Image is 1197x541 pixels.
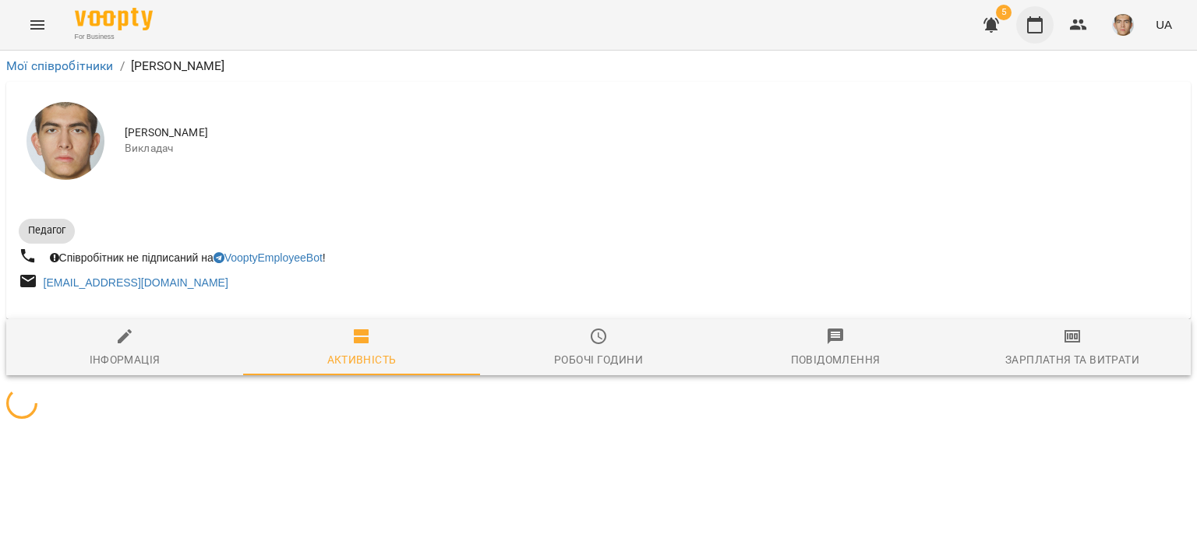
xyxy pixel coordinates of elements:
button: Menu [19,6,56,44]
span: 5 [996,5,1012,20]
button: UA [1149,10,1178,39]
a: Мої співробітники [6,58,114,73]
p: [PERSON_NAME] [131,57,225,76]
span: Педагог [19,223,75,237]
span: For Business [75,32,153,42]
div: Співробітник не підписаний на ! [47,247,329,269]
div: Робочі години [554,350,643,369]
div: Повідомлення [791,350,881,369]
img: Voopty Logo [75,8,153,30]
nav: breadcrumb [6,57,1191,76]
a: [EMAIL_ADDRESS][DOMAIN_NAME] [44,276,228,289]
a: VooptyEmployeeBot [214,251,323,264]
span: UA [1156,16,1172,33]
span: [PERSON_NAME] [125,125,1178,141]
div: Активність [327,350,397,369]
img: Недайборщ Андрій Сергійович [26,102,104,180]
img: 290265f4fa403245e7fea1740f973bad.jpg [1112,14,1134,36]
span: Викладач [125,141,1178,156]
div: Зарплатня та Витрати [1005,350,1139,369]
div: Інформація [90,350,161,369]
li: / [120,57,125,76]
